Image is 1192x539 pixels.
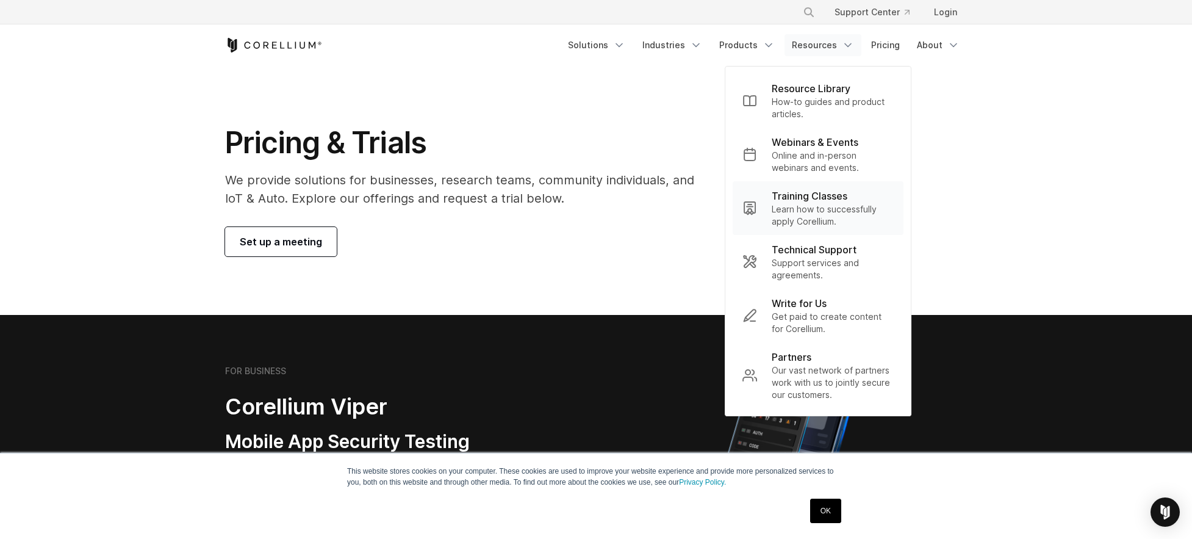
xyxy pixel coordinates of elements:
h3: Mobile App Security Testing [225,430,537,454]
p: Our vast network of partners work with us to jointly secure our customers. [772,364,894,401]
a: Corellium Home [225,38,322,52]
p: This website stores cookies on your computer. These cookies are used to improve your website expe... [347,466,845,488]
a: Industries [635,34,709,56]
button: Search [798,1,820,23]
div: Navigation Menu [788,1,967,23]
p: Webinars & Events [772,135,858,150]
p: We provide solutions for businesses, research teams, community individuals, and IoT & Auto. Explo... [225,171,711,208]
a: Set up a meeting [225,227,337,256]
div: Open Intercom Messenger [1151,497,1180,527]
p: How-to guides and product articles. [772,96,894,120]
p: Resource Library [772,81,850,96]
h6: FOR BUSINESS [225,366,286,377]
a: OK [810,499,841,523]
p: Online and in-person webinars and events. [772,150,894,174]
a: Login [924,1,967,23]
span: Set up a meeting [240,234,322,249]
a: Webinars & Events Online and in-person webinars and events. [733,128,903,181]
a: Resources [784,34,861,56]
a: Support Center [825,1,919,23]
p: Learn how to successfully apply Corellium. [772,203,894,228]
a: Training Classes Learn how to successfully apply Corellium. [733,181,903,235]
a: Solutions [561,34,633,56]
a: Write for Us Get paid to create content for Corellium. [733,289,903,342]
p: Partners [772,350,811,364]
a: Resource Library How-to guides and product articles. [733,74,903,128]
div: Navigation Menu [561,34,967,56]
p: Write for Us [772,296,827,311]
a: About [910,34,967,56]
p: Training Classes [772,189,847,203]
p: Support services and agreements. [772,257,894,281]
a: Privacy Policy. [679,478,726,487]
h2: Corellium Viper [225,393,537,421]
a: Products [712,34,782,56]
a: Pricing [864,34,907,56]
a: Technical Support Support services and agreements. [733,235,903,289]
p: Technical Support [772,242,856,257]
a: Partners Our vast network of partners work with us to jointly secure our customers. [733,342,903,408]
p: Get paid to create content for Corellium. [772,311,894,335]
h1: Pricing & Trials [225,125,711,161]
